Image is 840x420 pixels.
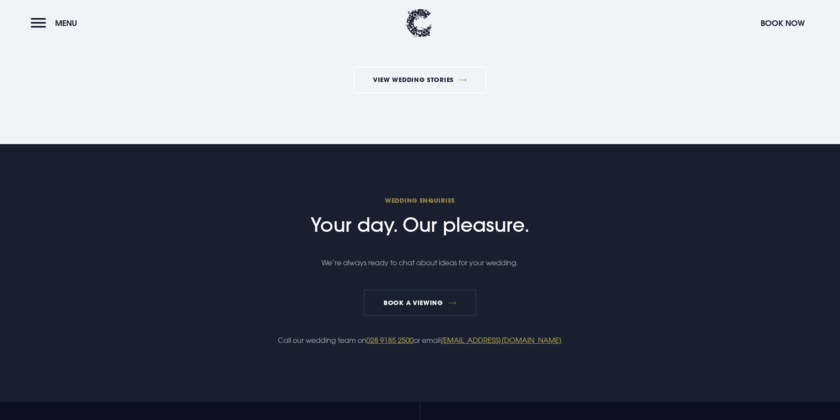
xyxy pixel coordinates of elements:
a: Book a Viewing [364,290,477,316]
img: Clandeboye Lodge [406,9,432,37]
a: 028 9185 2500 [366,336,414,345]
a: View Wedding Stories [353,67,487,93]
a: [EMAIL_ADDRESS][DOMAIN_NAME] [441,336,562,345]
span: Wedding Enquiries [210,196,630,204]
h2: Your day. Our pleasure. [210,196,630,236]
p: We’re always ready to chat about ideas for your wedding. [210,256,630,269]
button: Book Now [756,14,809,33]
p: Call our wedding team on or email [210,334,630,347]
span: Menu [55,18,77,28]
button: Menu [31,14,82,33]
